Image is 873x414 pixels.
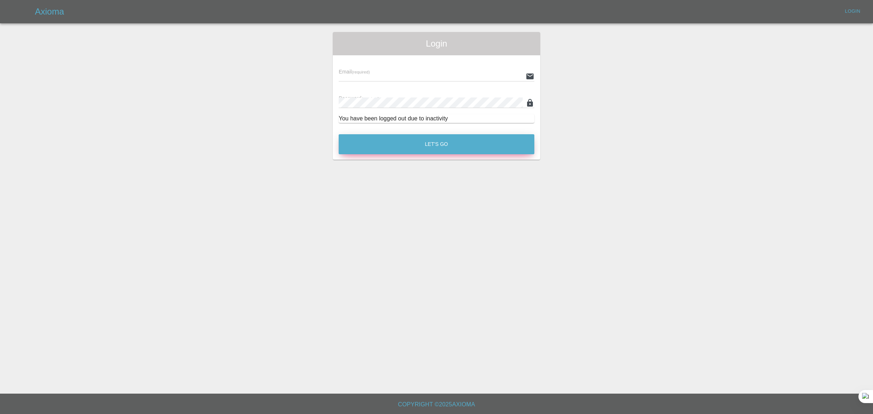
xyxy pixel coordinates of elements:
span: Login [339,38,534,49]
a: Login [841,6,864,17]
small: (required) [352,70,370,74]
span: Password [339,95,379,101]
div: You have been logged out due to inactivity [339,114,534,123]
h5: Axioma [35,6,64,17]
h6: Copyright © 2025 Axioma [6,399,867,410]
button: Let's Go [339,134,534,154]
small: (required) [362,96,380,101]
span: Email [339,69,370,75]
